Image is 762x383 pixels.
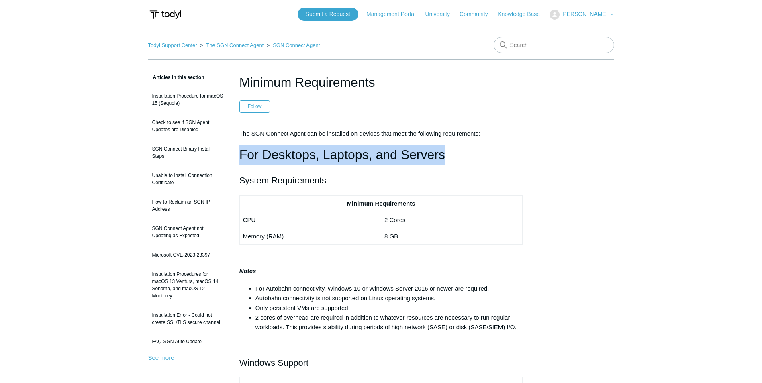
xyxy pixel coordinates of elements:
td: CPU [239,212,381,228]
a: SGN Connect Agent [273,42,320,48]
span: [PERSON_NAME] [561,11,607,17]
span: Articles in this section [148,75,204,80]
td: 8 GB [381,228,522,244]
h1: Minimum Requirements [239,73,523,92]
a: SGN Connect Agent not Updating as Expected [148,221,227,243]
img: Todyl Support Center Help Center home page [148,7,182,22]
a: Check to see if SGN Agent Updates are Disabled [148,115,227,137]
li: For Autobahn connectivity, Windows 10 or Windows Server 2016 or newer are required. [255,284,523,293]
li: Todyl Support Center [148,42,199,48]
a: The SGN Connect Agent [206,42,264,48]
td: 2 Cores [381,212,522,228]
a: SGN Connect Binary Install Steps [148,141,227,164]
a: University [425,10,458,18]
a: FAQ-SGN Auto Update [148,334,227,349]
li: Autobahn connectivity is not supported on Linux operating systems. [255,293,523,303]
a: Knowledge Base [498,10,548,18]
span: System Requirements [239,175,326,185]
a: Installation Procedure for macOS 15 (Sequoia) [148,88,227,111]
a: Community [460,10,496,18]
li: SGN Connect Agent [265,42,320,48]
input: Search [494,37,614,53]
a: Installation Error - Could not create SSL/TLS secure channel [148,308,227,330]
a: Unable to Install Connection Certificate [148,168,227,190]
span: The SGN Connect Agent can be installed on devices that meet the following requirements: [239,130,480,137]
a: Installation Procedures for macOS 13 Ventura, macOS 14 Sonoma, and macOS 12 Monterey [148,267,227,304]
a: Todyl Support Center [148,42,197,48]
span: Windows Support [239,358,308,368]
strong: Minimum Requirements [347,200,415,207]
span: For Desktops, Laptops, and Servers [239,147,445,162]
li: 2 cores of overhead are required in addition to whatever resources are necessary to run regular w... [255,313,523,332]
a: Microsoft CVE-2023-23397 [148,247,227,263]
button: Follow Article [239,100,270,112]
a: Submit a Request [298,8,358,21]
li: The SGN Connect Agent [198,42,265,48]
a: How to Reclaim an SGN IP Address [148,194,227,217]
button: [PERSON_NAME] [550,10,614,20]
td: Memory (RAM) [239,228,381,244]
strong: Notes [239,267,256,274]
a: Management Portal [366,10,423,18]
li: Only persistent VMs are supported. [255,303,523,313]
a: See more [148,354,174,361]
